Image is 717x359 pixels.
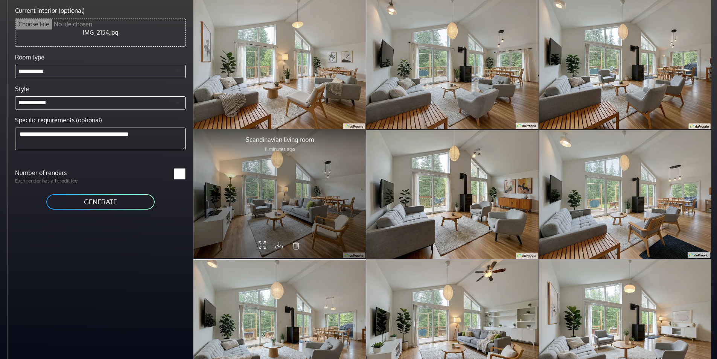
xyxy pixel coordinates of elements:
[11,168,100,177] label: Number of renders
[15,84,29,93] label: Style
[15,53,44,62] label: Room type
[11,177,100,184] p: Each render has a 1 credit fee
[15,116,102,125] label: Specific requirements (optional)
[246,135,314,144] p: Scandinavian living room
[46,193,155,210] button: GENERATE
[246,146,314,153] p: 11 minutes ago
[15,6,85,15] label: Current interior (optional)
